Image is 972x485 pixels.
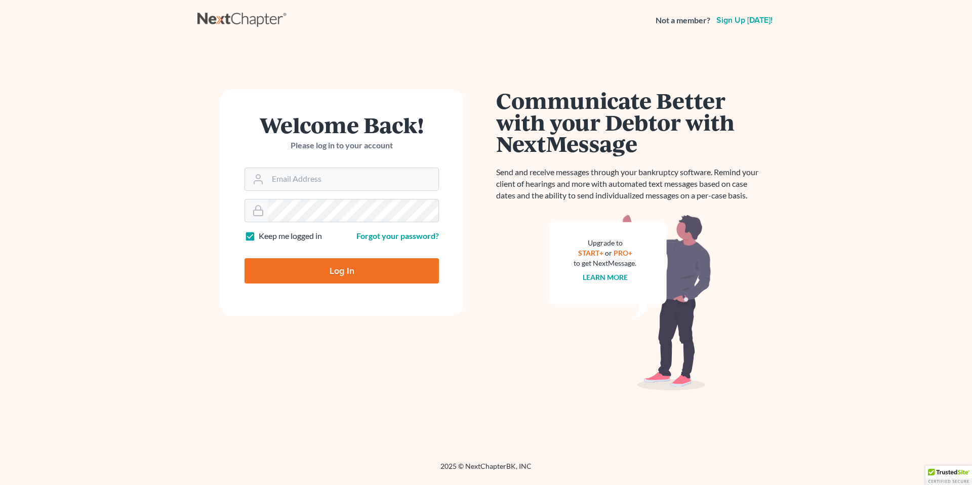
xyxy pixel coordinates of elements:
[245,258,439,284] input: Log In
[259,230,322,242] label: Keep me logged in
[714,16,775,24] a: Sign up [DATE]!
[925,466,972,485] div: TrustedSite Certified
[245,114,439,136] h1: Welcome Back!
[605,249,612,257] span: or
[549,214,711,391] img: nextmessage_bg-59042aed3d76b12b5cd301f8e5b87938c9018125f34e5fa2b7a6b67550977c72.svg
[614,249,632,257] a: PRO+
[356,231,439,240] a: Forgot your password?
[268,168,438,190] input: Email Address
[583,273,628,281] a: Learn more
[574,238,636,248] div: Upgrade to
[574,258,636,268] div: to get NextMessage.
[656,15,710,26] strong: Not a member?
[578,249,603,257] a: START+
[496,167,764,201] p: Send and receive messages through your bankruptcy software. Remind your client of hearings and mo...
[245,140,439,151] p: Please log in to your account
[496,90,764,154] h1: Communicate Better with your Debtor with NextMessage
[197,461,775,479] div: 2025 © NextChapterBK, INC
